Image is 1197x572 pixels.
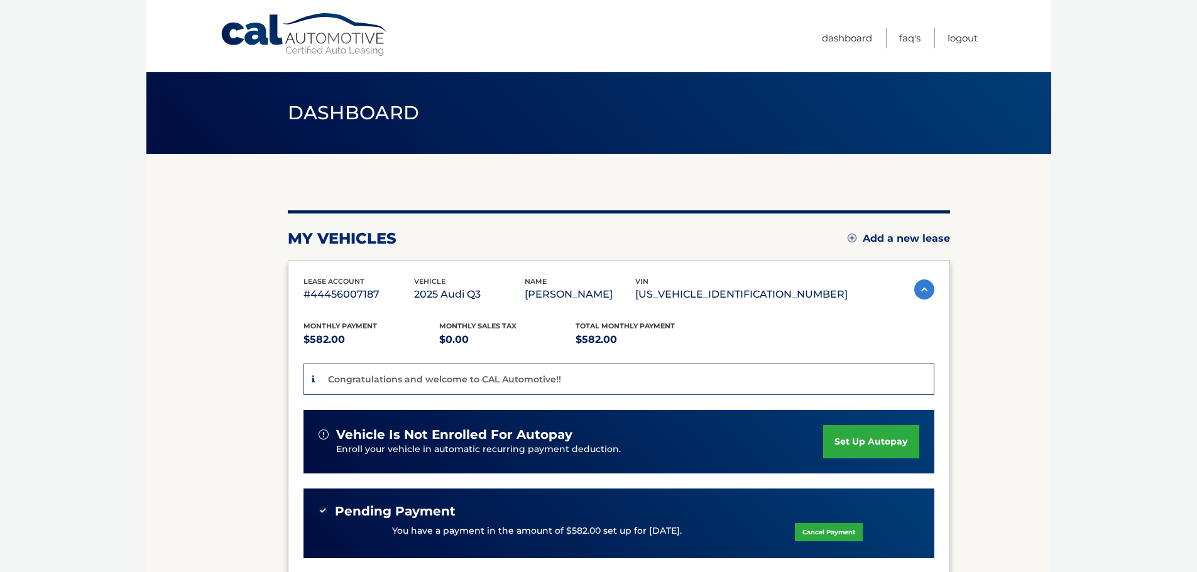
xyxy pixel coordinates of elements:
span: lease account [303,277,364,286]
a: Dashboard [822,28,872,48]
span: vehicle is not enrolled for autopay [336,427,572,443]
p: Enroll your vehicle in automatic recurring payment deduction. [336,443,824,456]
h2: my vehicles [288,229,396,248]
a: Logout [948,28,978,48]
p: $0.00 [439,331,576,348]
a: Cancel Payment [795,523,863,541]
p: 2025 Audi Q3 [414,286,525,303]
a: set up autopay [823,425,919,458]
span: name [525,277,547,286]
a: Cal Automotive [220,13,390,57]
img: check-green.svg [319,506,327,515]
span: Total Monthly Payment [576,321,675,330]
p: $582.00 [576,331,712,348]
a: Add a new lease [848,232,950,245]
p: [US_VEHICLE_IDENTIFICATION_NUMBER] [635,286,848,303]
img: add.svg [848,234,856,242]
img: alert-white.svg [319,429,329,440]
span: vin [635,277,648,286]
span: Monthly sales Tax [439,321,517,330]
p: You have a payment in the amount of $582.00 set up for [DATE]. [392,524,682,538]
p: [PERSON_NAME] [525,286,635,303]
p: Congratulations and welcome to CAL Automotive!! [328,374,561,385]
span: Monthly Payment [303,321,377,330]
img: accordion-active.svg [914,279,934,299]
p: #44456007187 [303,286,414,303]
span: Dashboard [288,101,420,124]
a: FAQ's [899,28,921,48]
span: Pending Payment [335,504,456,519]
span: vehicle [414,277,445,286]
p: $582.00 [303,331,440,348]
